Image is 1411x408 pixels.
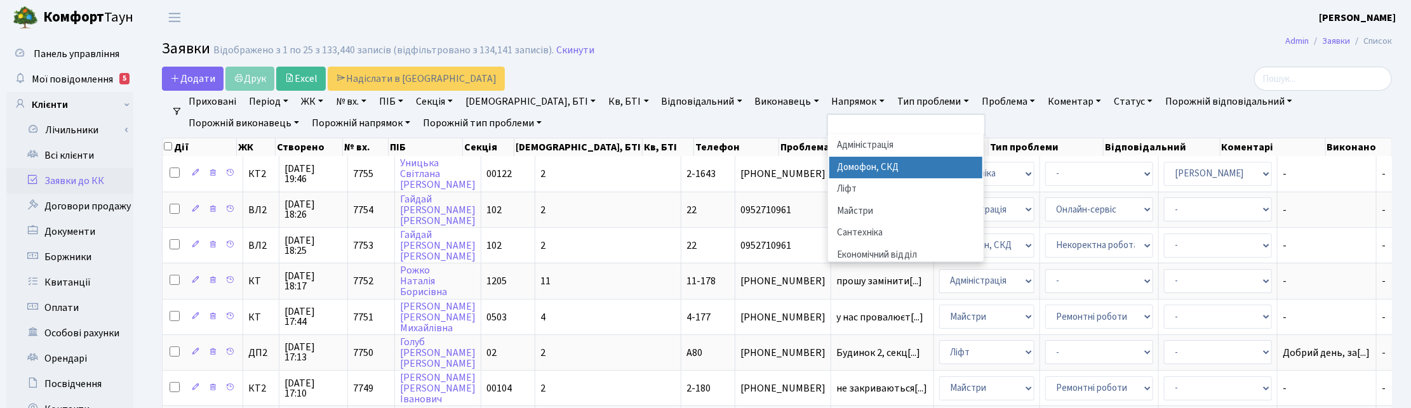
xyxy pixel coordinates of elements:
span: [DATE] 18:25 [284,235,342,256]
span: - [1283,169,1371,179]
a: № вх. [331,91,371,112]
a: РожкоНаталіяБорисівна [400,263,447,299]
th: ЖК [237,138,276,156]
a: Договори продажу [6,194,133,219]
a: Мої повідомлення5 [6,67,133,92]
span: 0952710961 [740,205,826,215]
span: 2-180 [686,381,711,395]
a: Excel [276,67,326,91]
th: № вх. [343,138,388,156]
a: ПІБ [374,91,408,112]
a: Голуб[PERSON_NAME][PERSON_NAME] [400,335,476,371]
span: - [1382,310,1386,324]
a: Період [244,91,293,112]
a: [PERSON_NAME] [1319,10,1396,25]
span: - [1283,240,1371,251]
a: Кв, БТІ [603,91,653,112]
th: Кв, БТІ [643,138,694,156]
span: - [1283,276,1371,286]
span: 102 [486,203,502,217]
span: 2 [540,381,545,395]
a: Відповідальний [657,91,747,112]
button: Переключити навігацію [159,7,191,28]
span: [PHONE_NUMBER] [740,383,826,393]
span: 1205 [486,274,507,288]
span: 7753 [353,239,373,253]
span: А80 [686,346,702,360]
a: [PERSON_NAME][PERSON_NAME]Іванович [400,371,476,406]
span: 0952710961 [740,240,826,251]
span: 2 [540,203,545,217]
th: Виконано [1326,138,1393,156]
a: Панель управління [6,41,133,67]
span: 4 [540,310,545,324]
a: [PERSON_NAME][PERSON_NAME]Михайлівна [400,299,476,335]
a: Квитанції [6,270,133,295]
div: Відображено з 1 по 25 з 133,440 записів (відфільтровано з 134,141 записів). [213,44,554,56]
th: Дії [163,138,237,156]
span: 7754 [353,203,373,217]
div: 5 [119,73,130,84]
span: ВЛ2 [248,205,274,215]
nav: breadcrumb [1266,28,1411,55]
a: Admin [1285,34,1309,48]
a: Всі клієнти [6,143,133,168]
span: 2-1643 [686,167,716,181]
span: 7751 [353,310,373,324]
a: Посвідчення [6,371,133,397]
span: КТ [248,276,274,286]
a: Порожній напрямок [307,112,415,134]
span: ВЛ2 [248,240,274,251]
a: Порожній відповідальний [1160,91,1297,112]
span: прошу замінити[...] [836,274,922,288]
a: Тип проблеми [892,91,974,112]
li: Домофон, СКД [829,157,983,179]
span: [DATE] 18:26 [284,199,342,220]
span: - [1382,381,1386,395]
span: - [1283,312,1371,322]
span: [DATE] 17:10 [284,378,342,398]
li: Майстри [829,201,983,223]
span: [PHONE_NUMBER] [740,312,826,322]
a: Боржники [6,244,133,270]
span: 22 [686,239,697,253]
a: Порожній виконавець [184,112,304,134]
a: Статус [1109,91,1158,112]
a: Особові рахунки [6,320,133,346]
a: Коментар [1043,91,1106,112]
a: Гайдай[PERSON_NAME][PERSON_NAME] [400,192,476,228]
span: Панель управління [34,47,119,61]
th: Проблема [779,138,888,156]
a: Клієнти [6,92,133,117]
span: Заявки [162,37,210,60]
img: logo.png [13,5,38,30]
li: Економічний відділ [829,244,983,267]
span: 0503 [486,310,507,324]
span: 102 [486,239,502,253]
span: 7755 [353,167,373,181]
a: Орендарі [6,346,133,371]
span: - [1382,274,1386,288]
th: Коментарі [1220,138,1326,156]
a: Заявки [1322,34,1350,48]
span: 22 [686,203,697,217]
span: [PHONE_NUMBER] [740,348,826,358]
span: [DATE] 18:17 [284,271,342,291]
span: [PHONE_NUMBER] [740,276,826,286]
span: - [1382,346,1386,360]
span: 2 [540,167,545,181]
a: Гайдай[PERSON_NAME][PERSON_NAME] [400,228,476,263]
th: Секція [463,138,514,156]
a: Секція [411,91,458,112]
span: Добрий день, за[...] [1283,346,1370,360]
span: КТ [248,312,274,322]
span: Таун [43,7,133,29]
span: 00104 [486,381,512,395]
a: Порожній тип проблеми [418,112,547,134]
span: не закриваються[...] [836,381,927,395]
span: [DATE] 17:44 [284,306,342,327]
span: 7749 [353,381,373,395]
li: Список [1350,34,1392,48]
span: [DATE] 17:13 [284,342,342,362]
a: Проблема [977,91,1040,112]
